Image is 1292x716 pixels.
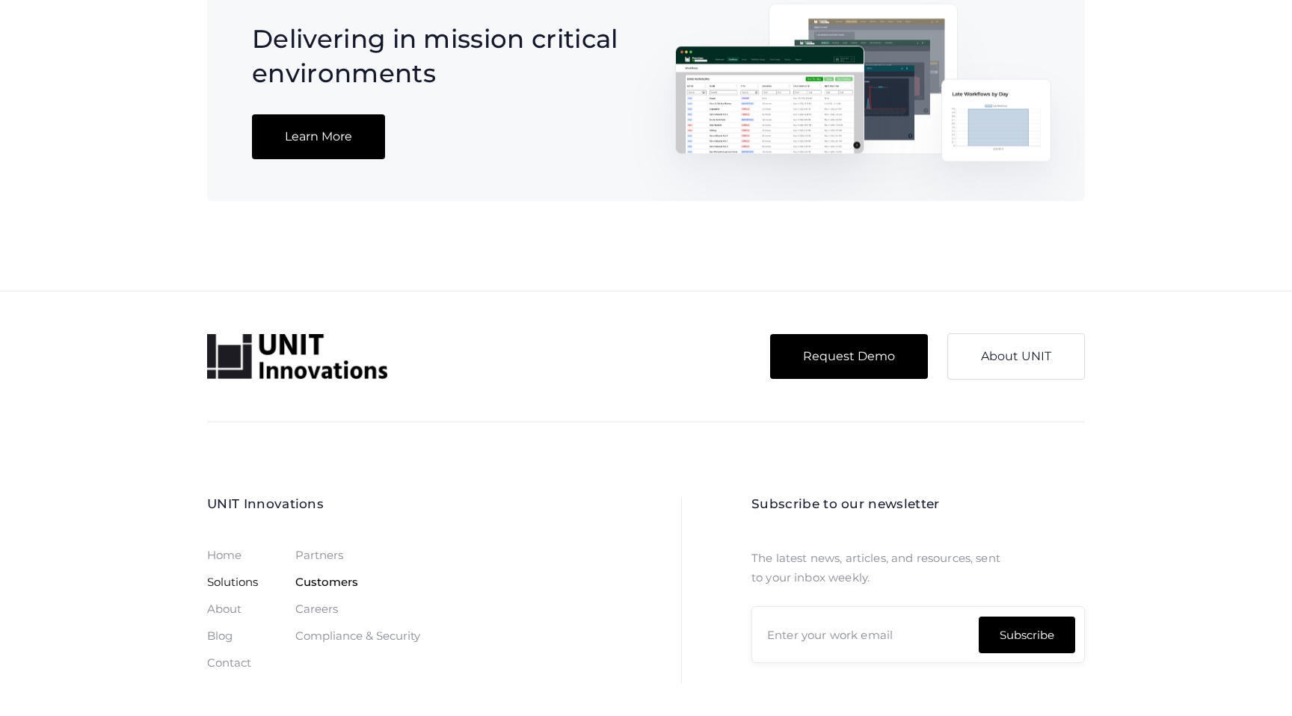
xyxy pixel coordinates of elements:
a: Blog [207,630,233,642]
input: Subscribe [979,617,1075,653]
a: Request Demo [770,334,928,379]
a: Learn More [252,114,385,159]
a: Customers [295,576,358,588]
iframe: Chat Widget [1028,555,1292,716]
form: Newsletter Form [751,606,1085,663]
a: Home [207,549,242,561]
a: Compliance & Security [295,630,420,642]
a: Careers [295,603,338,615]
a: Partners [295,549,343,561]
h2: UNIT Innovations [207,497,420,511]
h2: Subscribe to our newsletter [751,497,1085,511]
input: Enter your work email [751,606,1085,663]
p: The latest news, articles, and resources, sent to your inbox weekly. [751,549,1013,587]
h2: Delivering in mission critical environments [252,22,630,90]
a: Contact [207,657,251,669]
a: About UNIT [947,333,1085,380]
a: Solutions [207,576,258,588]
a: About [207,603,242,615]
